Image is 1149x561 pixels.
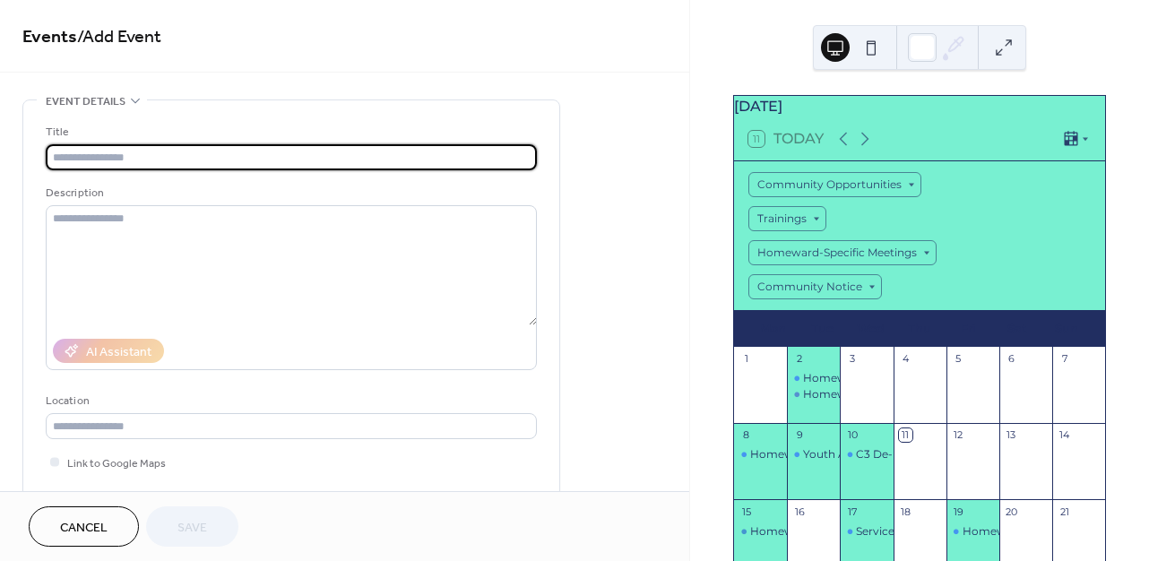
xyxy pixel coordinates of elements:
div: 3 [845,352,859,366]
div: 5 [952,352,965,366]
div: 1 [739,352,753,366]
div: Homeward Director's Advisory Council [787,387,840,402]
span: Link to Google Maps [67,454,166,473]
button: Cancel [29,506,139,547]
div: Service Council [840,524,893,539]
div: 15 [739,505,753,518]
div: 6 [1005,352,1018,366]
div: Homeward and OpportUnity Housing Committee [750,524,1021,539]
div: Tue [798,311,847,347]
div: [DATE] [734,96,1105,117]
div: Homeward and OpportUnity Housing Committee [734,524,787,539]
div: Homeward Communications Committee [946,524,999,539]
div: Location [46,392,533,410]
div: Youth Action Council Leadership Meeting [803,447,1026,462]
div: 2 [792,352,806,366]
div: Sun [1041,311,1091,347]
div: 18 [899,505,912,518]
div: Description [46,184,533,203]
div: Service Council [856,524,938,539]
span: Event details [46,92,125,111]
div: Homeward Finance Committee [787,371,840,386]
div: Homeward Director's Advisory Council [803,387,1014,402]
span: / Add Event [77,20,161,55]
div: Sat [993,311,1042,347]
div: 14 [1058,428,1071,442]
div: Wed [846,311,895,347]
div: Youth Action Council Leadership Meeting [787,447,840,462]
div: C3 De-Escalation Training [856,447,995,462]
div: 11 [899,428,912,442]
div: 8 [739,428,753,442]
a: Events [22,20,77,55]
div: 9 [792,428,806,442]
div: Homeward Board Meeting [750,447,894,462]
div: Homeward Board Meeting [734,447,787,462]
span: Cancel [60,519,108,538]
div: Homeward Finance Committee [803,371,976,386]
div: 20 [1005,505,1018,518]
div: C3 De-Escalation Training [840,447,893,462]
div: Thu [895,311,945,347]
div: 10 [845,428,859,442]
div: 16 [792,505,806,518]
div: 13 [1005,428,1018,442]
div: Title [46,123,533,142]
div: 4 [899,352,912,366]
div: Fri [944,311,993,347]
div: 19 [952,505,965,518]
div: Mon [748,311,798,347]
div: 7 [1058,352,1071,366]
div: 17 [845,505,859,518]
div: 12 [952,428,965,442]
div: 21 [1058,505,1071,518]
